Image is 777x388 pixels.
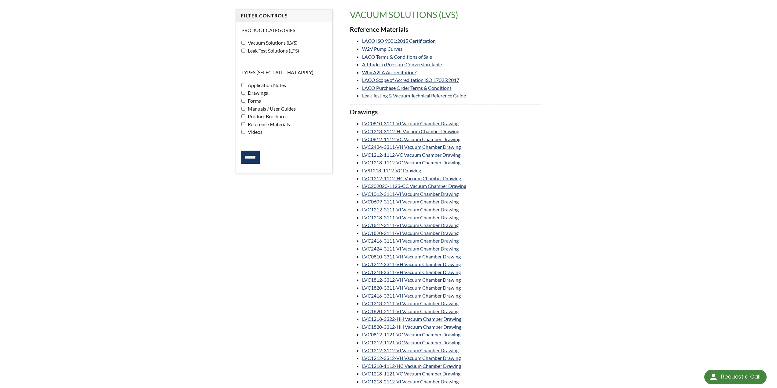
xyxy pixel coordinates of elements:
a: Leak Testing & Vacuum Technical Reference Guide [362,93,466,98]
input: Manuals / User Guides [241,107,245,111]
a: LVC1212-3311-VH Vacuum Chamber Drawing [362,261,461,267]
a: LACO ISO 9001:2015 Certification [362,38,436,44]
a: LVC1212-3112-VI Vacuum Chamber Drawing [362,347,459,353]
a: LVC1012-3111-VI Vacuum Chamber Drawing [362,191,459,197]
a: LVC1820-2111-VI Vacuum Chamber Drawing [362,308,459,314]
div: Request a Call [704,370,767,384]
h4: Filter Controls [241,13,328,19]
a: Why A2LA Accreditation? [362,69,416,75]
a: LVC0812-1112-VC Vacuum Chamber Drawing [362,136,460,142]
a: LVC1218-1112-VC Vacuum Chamber Drawing [362,159,460,165]
a: LVC2416-3311-VH Vacuum Chamber Drawing [362,293,461,298]
span: Leak Test Solutions (LTS) [246,48,299,53]
a: LVC1212-1121-VC Vacuum Chamber Drawing [362,339,460,345]
a: LVC1212-1112-HC Vacuum Chamber Drawing [362,175,461,181]
a: LVC0812-1121-VC Vacuum Chamber Drawing [362,331,460,337]
a: LVC1820-3111-VI Vacuum Chamber Drawing [362,230,459,236]
span: Application Notes [246,82,286,88]
a: LVC1218-1112-HC Vacuum Chamber Drawing [362,363,461,369]
a: LVC1212-3111-VI Vacuum Chamber Drawing [362,207,459,212]
a: LACO Purchase Order Terms & Conditions [362,85,452,91]
input: Application Notes [241,83,245,87]
img: round button [709,372,718,382]
h3: Drawings [350,108,542,116]
a: LVC1820-3311-VH Vacuum Chamber Drawing [362,285,461,291]
div: Request a Call [721,370,761,384]
a: LVC1820-3312-HH Vacuum Chamber Drawing [362,324,461,330]
input: Leak Test Solutions (LTS) [241,49,245,53]
a: LVC1212-3312-VH Vacuum Chamber Drawing [362,355,461,361]
input: Videos [241,130,245,134]
a: Altitude to Pressure Conversion Table [362,61,442,67]
a: LVC2424-3311-VH Vacuum Chamber Drawing [362,144,461,150]
input: Drawings [241,91,245,95]
h3: Reference Materials [350,25,542,34]
span: translation missing: en.product_groups.Vacuum Solutions (LVS) [350,9,458,20]
a: LVC202020-1123-CC Vacuum Chamber Drawing [362,183,466,189]
a: LVC1218-3311-VH Vacuum Chamber Drawing [362,269,461,275]
a: LVC1218-3112-HI Vacuum Chamber Drawing [362,128,459,134]
a: LVC0810-3111-VI Vacuum Chamber Drawing [362,120,459,126]
a: LVC2424-3111-VI Vacuum Chamber Drawing [362,246,459,251]
a: LACO Terms & Conditions of Sale [362,54,432,60]
span: Videos [246,129,262,135]
a: LVC1218-2111-VI Vacuum Chamber Drawing [362,300,459,306]
a: LVC1812-3111-VI Vacuum Chamber Drawing [362,222,459,228]
span: Vacuum Solutions (LVS) [246,40,298,46]
input: Reference Materials [241,122,245,126]
a: LVC0609-3111-VI Vacuum Chamber Drawing [362,199,459,204]
span: Manuals / User Guides [246,106,296,112]
a: LVC1218-3111-VI Vacuum Chamber Drawing [362,214,459,220]
a: LVC1218-2112-VI Vacuum Chamber Drawing [362,379,459,384]
input: Product Brochures [241,114,245,118]
a: LVS1218-1112-VC Drawing [362,167,421,173]
legend: Types (select all that apply) [241,69,313,76]
a: LVC1812-3312-VH Vacuum Chamber Drawing [362,277,461,283]
a: LVC1218-3322-HH Vacuum Chamber Drawing [362,316,461,322]
a: LVC2416-3111-VI Vacuum Chamber Drawing [362,238,459,243]
a: LVC1218-1121-VC Vacuum Chamber Drawing [362,371,460,376]
a: W2V Pump Curves [362,46,402,52]
span: Reference Materials [246,121,290,127]
a: LVC0810-3311-VH Vacuum Chamber Drawing [362,254,461,259]
legend: Product Categories [241,27,295,34]
input: Vacuum Solutions (LVS) [241,41,245,45]
input: Forms [241,99,245,103]
a: LACO Scope of Accreditation ISO 17025:2017 [362,77,459,83]
span: Product Brochures [246,113,288,119]
a: LVC1212-1112-VC Vacuum Chamber Drawing [362,152,460,158]
span: Drawings [246,90,268,96]
span: Forms [246,98,261,104]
